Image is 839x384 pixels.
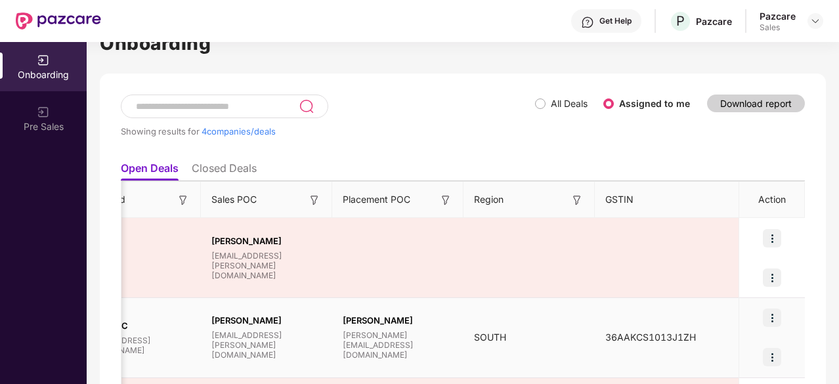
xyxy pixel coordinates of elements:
span: Region [474,192,504,207]
img: svg+xml;base64,PHN2ZyB3aWR0aD0iMTYiIGhlaWdodD0iMTYiIHZpZXdCb3g9IjAgMCAxNiAxNiIgZmlsbD0ibm9uZSIgeG... [439,194,452,207]
span: 36AAKCS1013J1ZH [595,331,706,343]
span: [PERSON_NAME][EMAIL_ADDRESS][DOMAIN_NAME] [343,330,453,360]
div: Pazcare [696,15,732,28]
h1: Onboarding [100,29,826,58]
div: Sales [760,22,796,33]
span: 4 companies/deals [202,126,276,137]
div: SOUTH [463,330,595,345]
img: icon [763,268,781,287]
img: svg+xml;base64,PHN2ZyB3aWR0aD0iMTYiIGhlaWdodD0iMTYiIHZpZXdCb3g9IjAgMCAxNiAxNiIgZmlsbD0ibm9uZSIgeG... [308,194,321,207]
img: New Pazcare Logo [16,12,101,30]
button: Download report [707,95,805,112]
img: svg+xml;base64,PHN2ZyB3aWR0aD0iMjQiIGhlaWdodD0iMjUiIHZpZXdCb3g9IjAgMCAyNCAyNSIgZmlsbD0ibm9uZSIgeG... [299,98,314,114]
span: [EMAIL_ADDRESS][PERSON_NAME][DOMAIN_NAME] [211,251,322,280]
img: icon [763,229,781,247]
span: [EMAIL_ADDRESS][DOMAIN_NAME] [80,335,190,355]
span: [PERSON_NAME] [343,315,453,326]
th: Action [739,182,805,218]
span: [PERSON_NAME] [211,236,322,246]
img: svg+xml;base64,PHN2ZyBpZD0iSGVscC0zMngzMiIgeG1sbnM9Imh0dHA6Ly93d3cudzMub3JnLzIwMDAvc3ZnIiB3aWR0aD... [581,16,594,29]
li: Open Deals [121,161,179,181]
img: svg+xml;base64,PHN2ZyBpZD0iRHJvcGRvd24tMzJ4MzIiIHhtbG5zPSJodHRwOi8vd3d3LnczLm9yZy8yMDAwL3N2ZyIgd2... [810,16,821,26]
label: All Deals [551,98,588,109]
img: svg+xml;base64,PHN2ZyB3aWR0aD0iMTYiIGhlaWdodD0iMTYiIHZpZXdCb3g9IjAgMCAxNiAxNiIgZmlsbD0ibm9uZSIgeG... [570,194,584,207]
div: Get Help [599,16,632,26]
span: [EMAIL_ADDRESS][PERSON_NAME][DOMAIN_NAME] [211,330,322,360]
span: Placement POC [343,192,410,207]
label: Assigned to me [619,98,690,109]
div: Pazcare [760,10,796,22]
li: Closed Deals [192,161,257,181]
span: [PERSON_NAME] [211,315,322,326]
img: icon [763,309,781,327]
span: Sales POC [211,192,257,207]
img: svg+xml;base64,PHN2ZyB3aWR0aD0iMjAiIGhlaWdodD0iMjAiIHZpZXdCb3g9IjAgMCAyMCAyMCIgZmlsbD0ibm9uZSIgeG... [37,54,50,67]
img: svg+xml;base64,PHN2ZyB3aWR0aD0iMjAiIGhlaWdodD0iMjAiIHZpZXdCb3g9IjAgMCAyMCAyMCIgZmlsbD0ibm9uZSIgeG... [37,106,50,119]
th: GSTIN [595,182,739,218]
img: svg+xml;base64,PHN2ZyB3aWR0aD0iMTYiIGhlaWdodD0iMTYiIHZpZXdCb3g9IjAgMCAxNiAxNiIgZmlsbD0ibm9uZSIgeG... [177,194,190,207]
div: Showing results for [121,126,535,137]
span: Shyamala C [80,320,190,331]
img: icon [763,348,781,366]
span: P [676,13,685,29]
